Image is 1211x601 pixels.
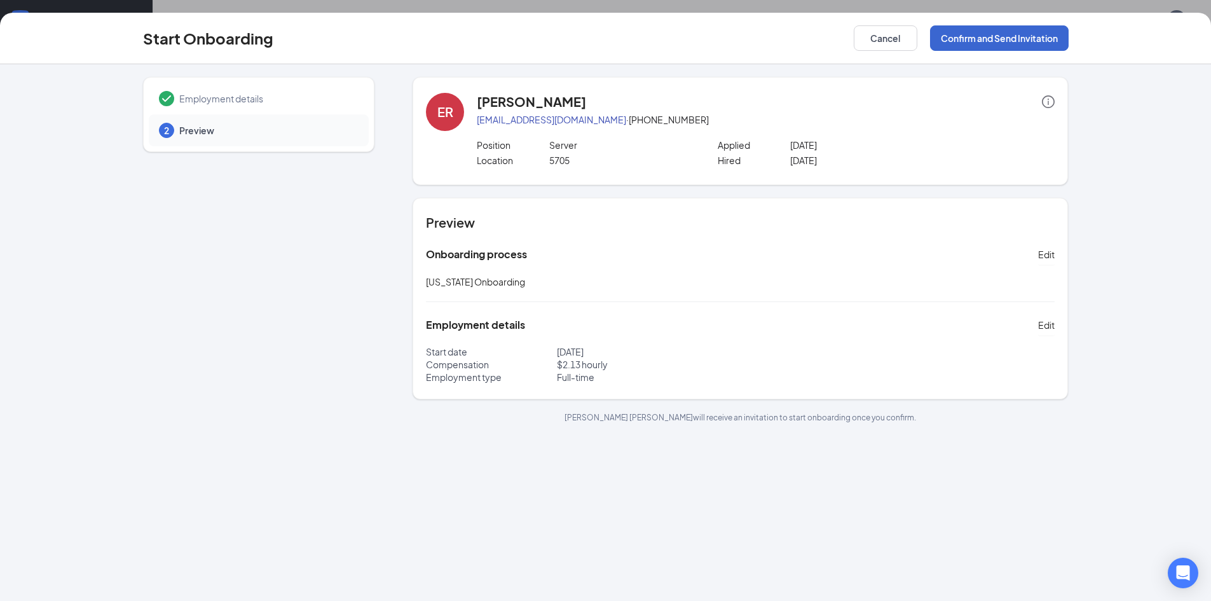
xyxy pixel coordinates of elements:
[477,93,586,111] h4: [PERSON_NAME]
[159,91,174,106] svg: Checkmark
[1038,244,1055,265] button: Edit
[426,318,525,332] h5: Employment details
[179,124,356,137] span: Preview
[549,154,694,167] p: 5705
[426,345,557,358] p: Start date
[143,27,273,49] h3: Start Onboarding
[549,139,694,151] p: Server
[477,114,626,125] a: [EMAIL_ADDRESS][DOMAIN_NAME]
[854,25,917,51] button: Cancel
[557,371,741,383] p: Full-time
[1038,315,1055,335] button: Edit
[1168,558,1198,588] div: Open Intercom Messenger
[790,154,934,167] p: [DATE]
[477,154,549,167] p: Location
[718,139,790,151] p: Applied
[790,139,934,151] p: [DATE]
[477,113,1055,126] p: · [PHONE_NUMBER]
[426,371,557,383] p: Employment type
[426,276,525,287] span: [US_STATE] Onboarding
[477,139,549,151] p: Position
[164,124,169,137] span: 2
[930,25,1069,51] button: Confirm and Send Invitation
[179,92,356,105] span: Employment details
[426,247,527,261] h5: Onboarding process
[557,358,741,371] p: $ 2.13 hourly
[437,103,453,121] div: ER
[718,154,790,167] p: Hired
[1038,319,1055,331] span: Edit
[426,358,557,371] p: Compensation
[1038,248,1055,261] span: Edit
[1042,95,1055,108] span: info-circle
[426,214,1055,231] h4: Preview
[413,412,1068,423] p: [PERSON_NAME] [PERSON_NAME] will receive an invitation to start onboarding once you confirm.
[557,345,741,358] p: [DATE]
